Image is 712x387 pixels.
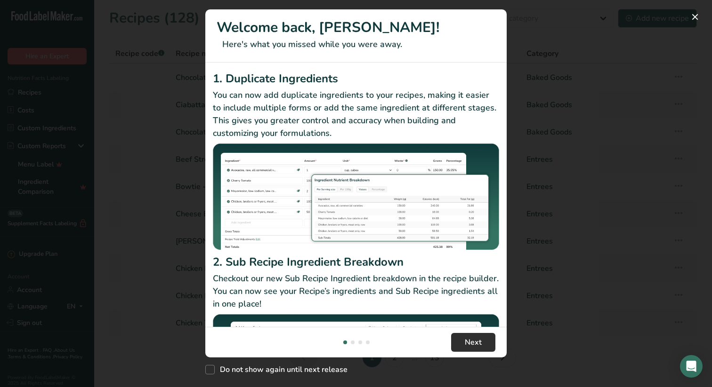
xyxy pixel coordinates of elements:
[213,143,499,250] img: Duplicate Ingredients
[213,70,499,87] h2: 1. Duplicate Ingredients
[213,89,499,140] p: You can now add duplicate ingredients to your recipes, making it easier to include multiple forms...
[213,253,499,270] h2: 2. Sub Recipe Ingredient Breakdown
[680,355,703,378] div: Open Intercom Messenger
[213,272,499,310] p: Checkout our new Sub Recipe Ingredient breakdown in the recipe builder. You can now see your Reci...
[451,333,495,352] button: Next
[465,337,482,348] span: Next
[215,365,348,374] span: Do not show again until next release
[217,17,495,38] h1: Welcome back, [PERSON_NAME]!
[217,38,495,51] p: Here's what you missed while you were away.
